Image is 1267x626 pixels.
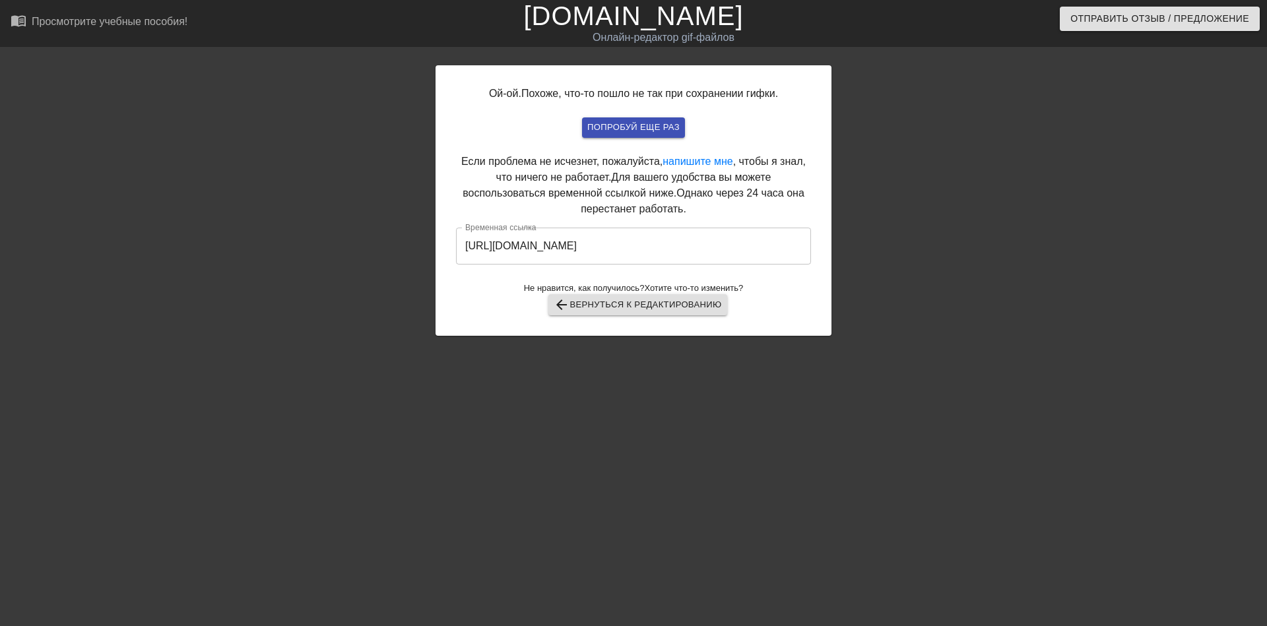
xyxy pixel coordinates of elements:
[32,16,187,27] ya-tr-span: Просмотрите учебные пособия!
[582,117,685,138] button: попробуй еще раз
[644,283,743,293] ya-tr-span: Хотите что-то изменить?
[1070,11,1249,27] ya-tr-span: Отправить Отзыв / Предложение
[489,88,521,99] ya-tr-span: Ой-ой.
[521,88,778,99] ya-tr-span: Похоже, что-то пошло не так при сохранении гифки.
[587,120,680,135] ya-tr-span: попробуй еще раз
[523,1,743,30] a: [DOMAIN_NAME]
[463,172,771,199] ya-tr-span: Для вашего удобства вы можете воспользоваться временной ссылкой ниже.
[548,294,727,315] button: Вернуться к редактированию
[524,283,645,293] ya-tr-span: Не нравится, как получилось?
[554,297,569,313] ya-tr-span: arrow_back
[456,228,811,265] input: голый
[11,13,187,33] a: Просмотрите учебные пособия!
[569,297,721,313] ya-tr-span: Вернуться к редактированию
[496,156,806,183] ya-tr-span: , чтобы я знал, что ничего не работает.
[581,187,804,214] ya-tr-span: Однако через 24 часа она перестанет работать.
[593,32,734,43] ya-tr-span: Онлайн-редактор gif-файлов
[11,13,107,28] ya-tr-span: menu_book_бук меню
[663,156,732,167] a: напишите мне
[1060,7,1260,31] button: Отправить Отзыв / Предложение
[461,156,663,167] ya-tr-span: Если проблема не исчезнет, пожалуйста,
